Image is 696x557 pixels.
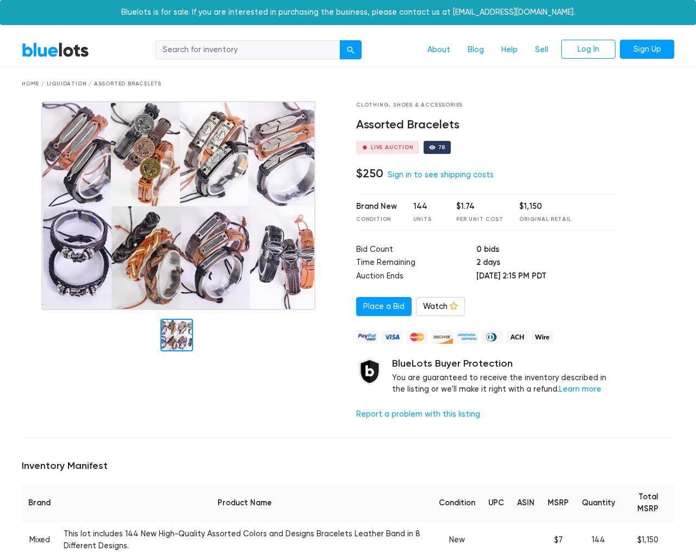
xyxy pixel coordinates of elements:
[456,215,503,224] div: Per Unit Cost
[371,145,414,150] div: Live Auction
[519,215,571,224] div: Original Retail
[356,410,480,419] a: Report a problem with this listing
[356,215,397,224] div: Condition
[622,485,674,522] th: Total MSRP
[356,297,412,317] a: Place a Bid
[392,358,619,370] h5: BlueLots Buyer Protection
[41,101,315,310] img: cec77c36-dec7-4289-b49c-af93dda1aa8d-1747235837.png
[456,201,503,213] div: $1.74
[419,40,459,60] a: About
[22,460,674,472] h5: Inventory Manifest
[22,485,57,522] th: Brand
[476,244,619,257] td: 0 bids
[482,485,511,522] th: UPC
[506,330,528,344] img: ach-b7992fed28a4f97f893c574229be66187b9afb3f1a8d16a4691d3d3140a8ab00.png
[519,201,571,213] div: $1,150
[356,257,476,270] td: Time Remaining
[431,330,453,344] img: discover-82be18ecfda2d062aad2762c1ca80e2d36a4073d45c9e0ffae68cd515fbd3d32.png
[481,330,503,344] img: diners_club-c48f30131b33b1bb0e5d0e2dbd43a8bea4cb12cb2961413e2f4250e06c020426.png
[22,42,89,58] a: BlueLots
[416,297,465,317] a: Watch
[392,358,619,395] div: You are guaranteed to receive the inventory described in the listing or we'll make it right with ...
[356,166,383,181] h4: $250
[511,485,541,522] th: ASIN
[356,101,619,109] div: Clothing, Shoes & Accessories
[356,118,619,132] h4: Assorted Bracelets
[561,40,616,59] a: Log In
[388,170,494,180] a: Sign in to see shipping costs
[575,485,622,522] th: Quantity
[526,40,557,60] a: Sell
[620,40,674,59] a: Sign Up
[413,201,440,213] div: 144
[559,385,601,394] a: Learn more
[459,40,493,60] a: Blog
[413,215,440,224] div: Units
[476,257,619,270] td: 2 days
[356,330,378,344] img: paypal_credit-80455e56f6e1299e8d57f40c0dcee7b8cd4ae79b9eccbfc37e2480457ba36de9.png
[456,330,478,344] img: american_express-ae2a9f97a040b4b41f6397f7637041a5861d5f99d0716c09922aba4e24c8547d.png
[432,485,482,522] th: Condition
[356,358,383,385] img: buyer_protection_shield-3b65640a83011c7d3ede35a8e5a80bfdfaa6a97447f0071c1475b91a4b0b3d01.png
[541,485,575,522] th: MSRP
[406,330,428,344] img: mastercard-42073d1d8d11d6635de4c079ffdb20a4f30a903dc55d1612383a1b395dd17f39.png
[381,330,403,344] img: visa-79caf175f036a155110d1892330093d4c38f53c55c9ec9e2c3a54a56571784bb.png
[476,270,619,284] td: [DATE] 2:15 PM PDT
[156,40,340,60] input: Search for inventory
[356,244,476,257] td: Bid Count
[356,201,397,213] div: Brand New
[531,330,553,344] img: wire-908396882fe19aaaffefbd8e17b12f2f29708bd78693273c0e28e3a24408487f.png
[22,80,674,88] div: Home / Liquidation / Assorted Bracelets
[438,145,446,150] div: 78
[356,270,476,284] td: Auction Ends
[493,40,526,60] a: Help
[57,485,432,522] th: Product Name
